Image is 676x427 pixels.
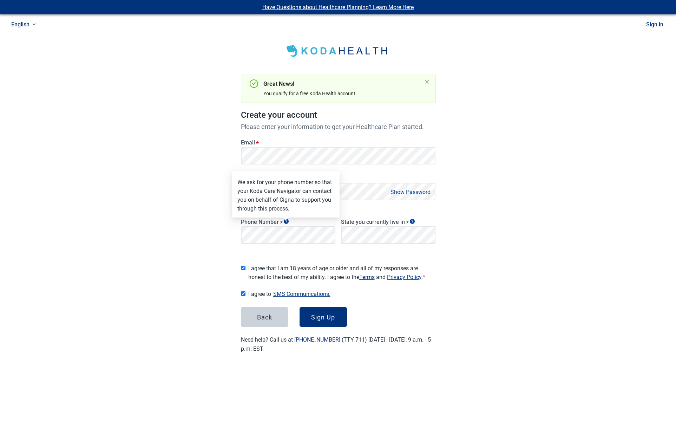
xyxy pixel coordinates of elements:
[424,79,430,85] button: close
[646,21,663,28] a: Sign in
[250,79,258,88] span: check-circle
[388,187,433,197] button: Show Password
[241,307,288,327] button: Back
[263,90,421,97] div: You qualify for a free Koda Health account.
[294,336,340,343] a: [PHONE_NUMBER]
[262,4,414,11] a: Have Questions about Healthcare Planning? Learn More Here
[224,11,452,370] main: Main content
[241,336,431,352] label: Need help? Call us at (TTY 711) [DATE] - [DATE], 9 a.m. - 5 p.m. EST
[241,122,435,131] p: Please enter your information to get your Healthcare Plan started.
[300,307,347,327] button: Sign Up
[32,22,36,26] span: down
[341,219,435,225] label: State you currently live in
[263,80,294,87] strong: Great News!
[410,219,415,224] span: Show tooltip
[248,289,435,299] span: I agree to
[282,42,394,60] img: Koda Health
[387,274,421,280] a: Read our Privacy Policy
[257,313,272,321] div: Back
[248,264,435,282] span: I agree that I am 18 years of age or older and all of my responses are honest to the best of my a...
[241,139,435,146] label: Email
[237,178,334,213] label: We ask for your phone number so that your Koda Care Navigator can contact you on behalf of Cigna ...
[271,289,333,299] button: Show SMS communications details
[359,274,375,280] a: Read our Terms of Service
[311,313,335,321] div: Sign Up
[8,19,39,30] a: Current language: English
[241,109,435,122] h1: Create your account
